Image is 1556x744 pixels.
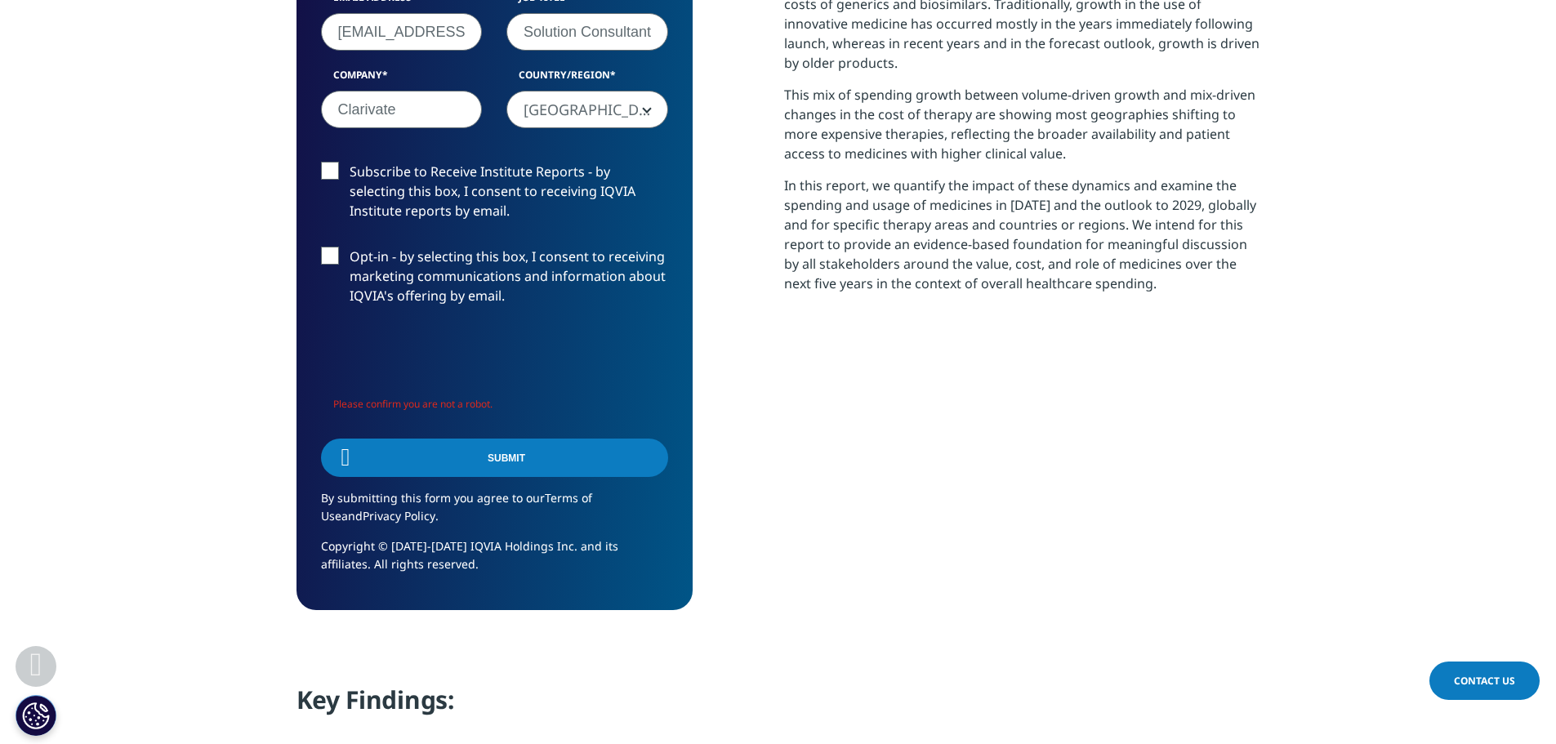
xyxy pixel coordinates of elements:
[507,91,667,129] span: Japan
[296,684,1260,728] h4: Key Findings:
[321,332,569,395] iframe: reCAPTCHA
[321,247,668,314] label: Opt-in - by selecting this box, I consent to receiving marketing communications and information a...
[1429,662,1540,700] a: Contact Us
[506,91,668,128] span: Japan
[321,162,668,229] label: Subscribe to Receive Institute Reports - by selecting this box, I consent to receiving IQVIA Inst...
[506,68,668,91] label: Country/Region
[1454,674,1515,688] span: Contact Us
[321,68,483,91] label: Company
[784,85,1260,176] p: This mix of spending growth between volume-driven growth and mix-driven changes in the cost of th...
[16,695,56,736] button: Cookie 設定
[784,176,1260,305] p: In this report, we quantify the impact of these dynamics and examine the spending and usage of me...
[321,537,668,586] p: Copyright © [DATE]-[DATE] IQVIA Holdings Inc. and its affiliates. All rights reserved.
[333,397,493,411] span: Please confirm you are not a robot.
[363,508,435,523] a: Privacy Policy
[321,439,668,477] input: Submit
[321,489,668,537] p: By submitting this form you agree to our and .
